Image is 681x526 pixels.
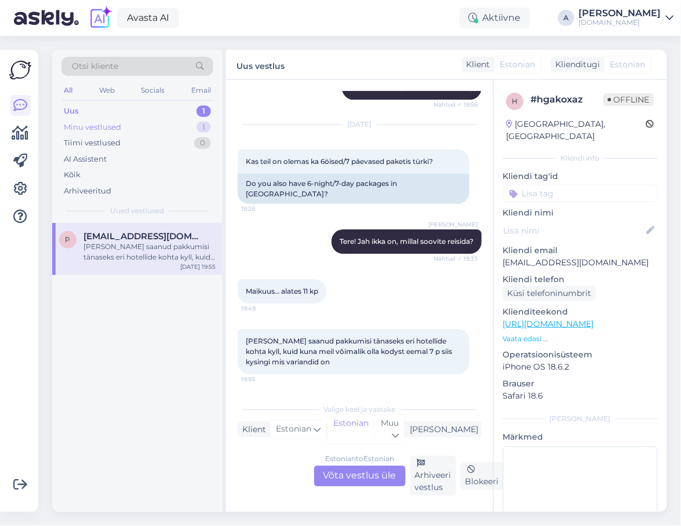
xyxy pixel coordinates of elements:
span: 18:28 [241,204,285,213]
span: Otsi kliente [72,60,118,72]
p: Operatsioonisüsteem [503,349,658,361]
span: Tere! Jah ikka on, millal soovite reisida? [340,237,474,246]
span: 19:55 [241,375,285,383]
img: explore-ai [88,6,112,30]
div: Valige keel ja vastake [238,404,482,415]
div: Socials [139,83,167,98]
div: All [61,83,75,98]
span: Estonian [610,59,646,71]
div: Minu vestlused [64,122,121,133]
div: Estonian to Estonian [325,454,394,465]
a: [URL][DOMAIN_NAME] [503,319,594,329]
span: Muu [381,418,399,428]
div: [DATE] [238,119,482,130]
span: Maikuus… alates 11 kp [246,287,318,295]
div: Do you also have 6-night/7-day packages in [GEOGRAPHIC_DATA]? [238,174,469,204]
div: Kõik [64,169,81,181]
p: Kliendi nimi [503,207,658,219]
p: Klienditeekond [503,306,658,318]
span: Kas teil on olemas ka 6öised/7 päevased paketis türki? [246,157,433,166]
div: Aktiivne [460,8,530,28]
div: 1 [196,105,211,117]
p: Vaata edasi ... [503,334,658,344]
div: [PERSON_NAME] [405,423,479,436]
input: Lisa tag [503,185,658,202]
div: A [558,10,574,26]
p: Kliendi telefon [503,273,658,286]
p: Kliendi tag'id [503,170,658,182]
div: Klient [238,423,266,436]
input: Lisa nimi [504,224,644,237]
label: Uus vestlus [236,57,285,72]
span: [PERSON_NAME] [428,220,478,229]
span: Estonian [276,423,311,436]
div: Klient [462,59,490,71]
span: [PERSON_NAME] saanud pakkumisi tänaseks eri hotellide kohta kyll, kuid kuna meil võimalik olla ko... [246,337,454,366]
span: h [512,97,518,105]
div: Tiimi vestlused [64,137,121,149]
p: Brauser [503,378,658,390]
div: [DOMAIN_NAME] [579,18,661,27]
div: AI Assistent [64,154,107,165]
span: Nähtud ✓ 19:33 [434,254,478,263]
div: 1 [196,122,211,133]
div: [GEOGRAPHIC_DATA], [GEOGRAPHIC_DATA] [507,118,646,143]
p: Safari 18.6 [503,390,658,402]
span: Nähtud ✓ 19:58 [434,100,478,109]
div: 0 [194,137,211,149]
span: 19:49 [241,304,285,313]
img: Askly Logo [9,59,31,81]
a: Avasta AI [117,8,179,28]
div: Blokeeri [461,462,504,490]
span: Estonian [500,59,536,71]
span: P [65,235,71,244]
div: Email [189,83,213,98]
div: [DATE] 19:55 [180,262,216,271]
div: Uus [64,105,79,117]
div: Arhiveeritud [64,185,111,197]
p: Märkmed [503,431,658,443]
span: Offline [603,93,654,106]
div: Web [97,83,117,98]
div: [PERSON_NAME] saanud pakkumisi tänaseks eri hotellide kohta kyll, kuid kuna meil võimalik olla ko... [83,242,216,262]
p: iPhone OS 18.6.2 [503,361,658,373]
span: Piret.trei@mail.ee [83,231,204,242]
div: Võta vestlus üle [314,466,406,487]
div: Klienditugi [551,59,600,71]
p: [EMAIL_ADDRESS][DOMAIN_NAME] [503,257,658,269]
a: [PERSON_NAME][DOMAIN_NAME] [579,9,674,27]
div: Küsi telefoninumbrit [503,286,596,301]
p: Kliendi email [503,244,658,257]
div: # hgakoxaz [531,93,603,107]
span: Uued vestlused [111,206,165,216]
div: Kliendi info [503,153,658,163]
div: [PERSON_NAME] [503,414,658,424]
div: Estonian [327,415,374,444]
div: Arhiveeri vestlus [410,456,456,496]
div: [PERSON_NAME] [579,9,661,18]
